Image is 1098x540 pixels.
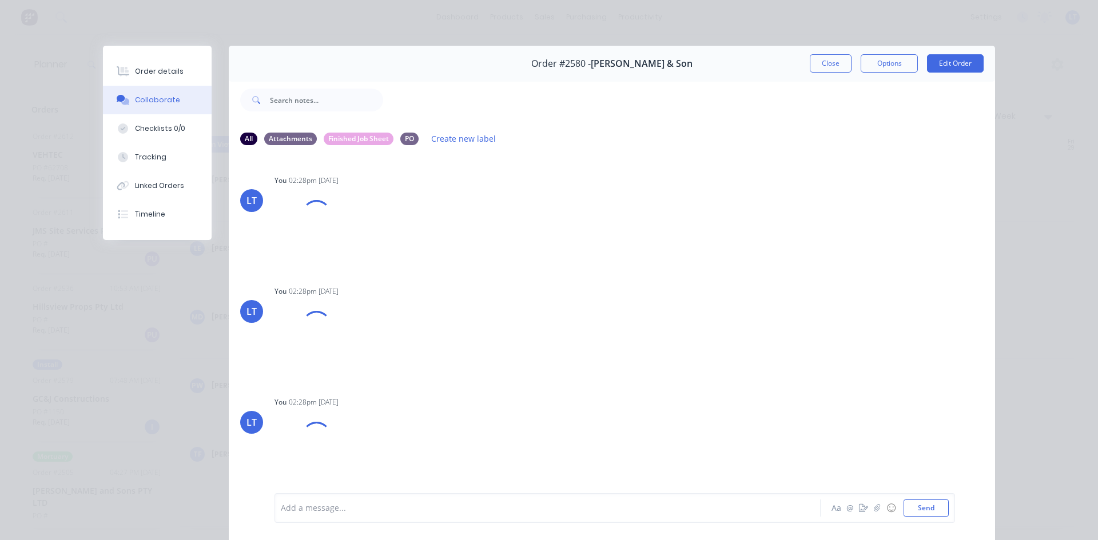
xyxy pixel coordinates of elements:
[246,194,257,207] div: LT
[103,114,212,143] button: Checklists 0/0
[135,95,180,105] div: Collaborate
[270,89,383,111] input: Search notes...
[135,66,184,77] div: Order details
[829,501,843,515] button: Aa
[240,133,257,145] div: All
[400,133,419,145] div: PO
[861,54,918,73] button: Options
[591,58,693,69] span: [PERSON_NAME] & Son
[246,415,257,429] div: LT
[289,286,339,297] div: 02:28pm [DATE]
[843,501,857,515] button: @
[103,86,212,114] button: Collaborate
[103,171,212,200] button: Linked Orders
[884,501,898,515] button: ☺
[135,209,165,219] div: Timeline
[103,143,212,171] button: Tracking
[927,54,984,73] button: Edit Order
[810,54,852,73] button: Close
[531,58,591,69] span: Order #2580 -
[904,499,949,517] button: Send
[274,397,287,407] div: You
[103,57,212,86] button: Order details
[135,152,166,162] div: Tracking
[289,397,339,407] div: 02:28pm [DATE]
[135,123,185,134] div: Checklists 0/0
[264,133,317,145] div: Attachments
[289,175,339,186] div: 02:28pm [DATE]
[274,286,287,297] div: You
[135,181,184,191] div: Linked Orders
[103,200,212,229] button: Timeline
[425,131,502,146] button: Create new label
[274,175,287,186] div: You
[246,305,257,318] div: LT
[324,133,393,145] div: Finished Job Sheet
